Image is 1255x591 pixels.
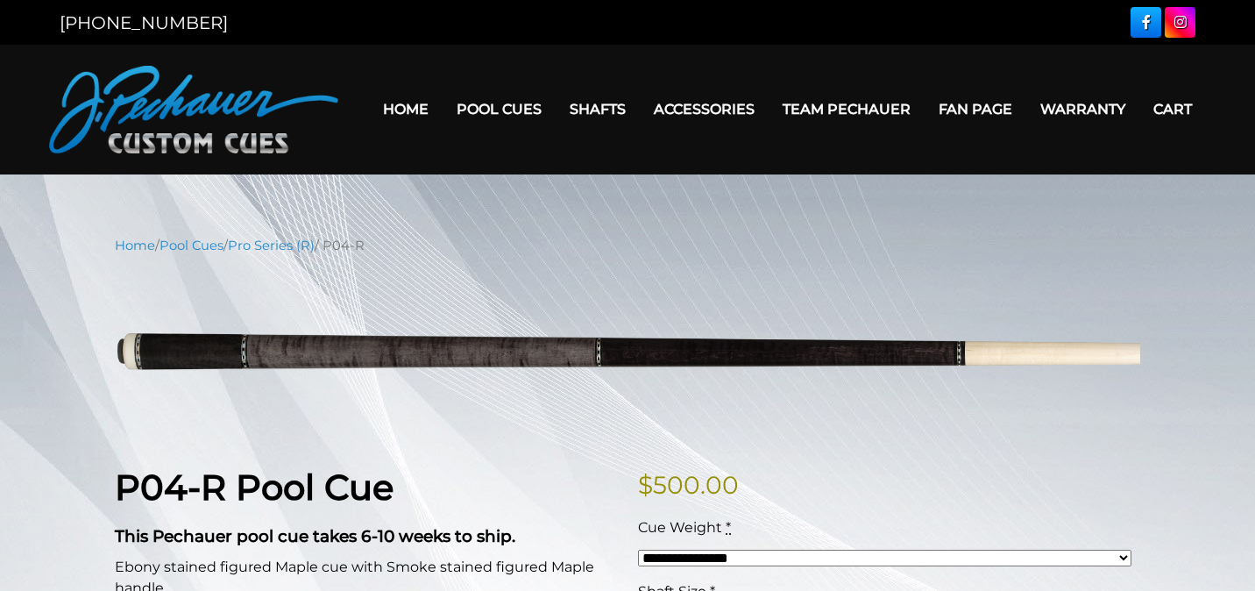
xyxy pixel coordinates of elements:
a: Team Pechauer [769,87,925,132]
a: Cart [1139,87,1206,132]
span: Cue Weight [638,519,722,536]
nav: Breadcrumb [115,236,1140,255]
img: Pechauer Custom Cues [49,66,338,153]
bdi: 500.00 [638,470,739,500]
strong: This Pechauer pool cue takes 6-10 weeks to ship. [115,526,515,546]
a: Home [369,87,443,132]
a: Warranty [1026,87,1139,132]
a: [PHONE_NUMBER] [60,12,228,33]
img: P04-N.png [115,268,1140,439]
span: $ [638,470,653,500]
a: Pro Series (R) [228,238,315,253]
strong: P04-R Pool Cue [115,466,394,509]
a: Pool Cues [160,238,223,253]
abbr: required [726,519,731,536]
a: Pool Cues [443,87,556,132]
a: Fan Page [925,87,1026,132]
a: Shafts [556,87,640,132]
a: Accessories [640,87,769,132]
a: Home [115,238,155,253]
